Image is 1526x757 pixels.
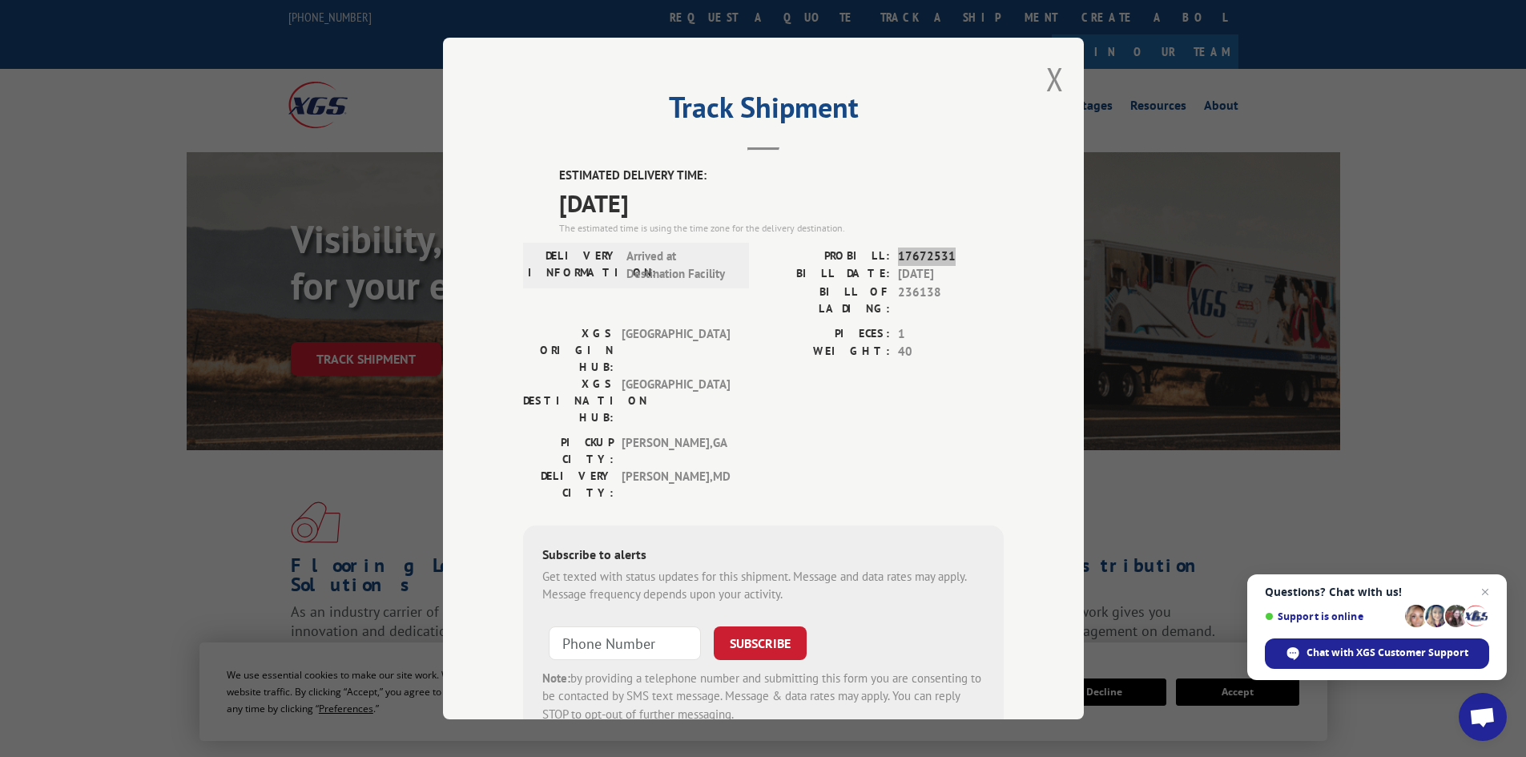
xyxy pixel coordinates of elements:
[523,376,614,426] label: XGS DESTINATION HUB:
[763,265,890,284] label: BILL DATE:
[1265,586,1489,598] span: Questions? Chat with us!
[898,265,1004,284] span: [DATE]
[1046,58,1064,100] button: Close modal
[523,468,614,501] label: DELIVERY CITY:
[898,284,1004,317] span: 236138
[559,167,1004,185] label: ESTIMATED DELIVERY TIME:
[542,670,570,686] strong: Note:
[559,185,1004,221] span: [DATE]
[1265,638,1489,669] div: Chat with XGS Customer Support
[528,248,618,284] label: DELIVERY INFORMATION:
[898,325,1004,344] span: 1
[622,325,730,376] span: [GEOGRAPHIC_DATA]
[1307,646,1468,660] span: Chat with XGS Customer Support
[622,376,730,426] span: [GEOGRAPHIC_DATA]
[523,325,614,376] label: XGS ORIGIN HUB:
[542,670,984,724] div: by providing a telephone number and submitting this form you are consenting to be contacted by SM...
[559,221,1004,236] div: The estimated time is using the time zone for the delivery destination.
[898,343,1004,361] span: 40
[763,325,890,344] label: PIECES:
[898,248,1004,266] span: 17672531
[542,568,984,604] div: Get texted with status updates for this shipment. Message and data rates may apply. Message frequ...
[763,343,890,361] label: WEIGHT:
[523,96,1004,127] h2: Track Shipment
[542,545,984,568] div: Subscribe to alerts
[1476,582,1495,602] span: Close chat
[1459,693,1507,741] div: Open chat
[763,248,890,266] label: PROBILL:
[622,434,730,468] span: [PERSON_NAME] , GA
[763,284,890,317] label: BILL OF LADING:
[626,248,735,284] span: Arrived at Destination Facility
[523,434,614,468] label: PICKUP CITY:
[1265,610,1399,622] span: Support is online
[549,626,701,660] input: Phone Number
[714,626,807,660] button: SUBSCRIBE
[622,468,730,501] span: [PERSON_NAME] , MD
